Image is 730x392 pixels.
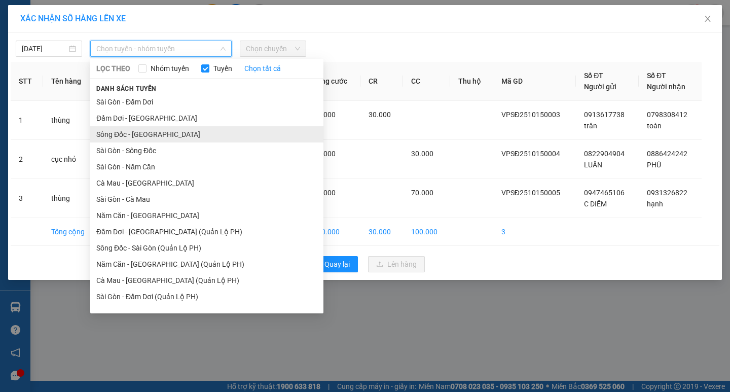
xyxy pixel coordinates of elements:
span: Danh sách tuyến [90,84,163,93]
span: 0822904904 [584,150,625,158]
span: 0947465106 [584,189,625,197]
span: Chọn chuyến [246,41,300,56]
span: VPSĐ2510150005 [501,189,560,197]
button: uploadLên hàng [368,256,425,272]
span: 30.000 [369,111,391,119]
td: cục nhỏ [43,140,98,179]
td: Tổng cộng [43,218,98,246]
span: Người gửi [584,83,616,91]
button: rollbackQuay lại [305,256,358,272]
th: STT [11,62,43,101]
td: 3 [493,218,576,246]
th: Tổng cước [305,62,360,101]
th: CC [403,62,450,101]
span: XÁC NHẬN SỐ HÀNG LÊN XE [20,14,126,23]
th: Thu hộ [450,62,493,101]
a: Chọn tất cả [244,63,281,74]
li: Sài Gòn - Sông Đốc [90,142,323,159]
li: Sài Gòn - Cà Mau [90,191,323,207]
span: 70.000 [313,189,336,197]
span: VPSĐ2510150004 [501,150,560,158]
span: 70.000 [411,189,433,197]
span: Số ĐT [647,72,666,80]
li: Sài Gòn - Năm Căn [90,159,323,175]
li: Sài Gòn - Sông Đốc (Quản Lộ PH) [90,305,323,321]
li: Cà Mau - [GEOGRAPHIC_DATA] (Quản Lộ PH) [90,272,323,289]
button: Close [693,5,722,33]
span: 0913617738 [584,111,625,119]
td: thùng [43,101,98,140]
span: 30.000 [313,150,336,158]
span: VPSĐ2510150003 [501,111,560,119]
td: thùng [43,179,98,218]
li: Sông Đốc - Sài Gòn (Quản Lộ PH) [90,240,323,256]
span: close [704,15,712,23]
span: PHÚ [647,161,661,169]
span: Quay lại [324,259,350,270]
span: 0798308412 [647,111,687,119]
td: 130.000 [305,218,360,246]
span: 30.000 [411,150,433,158]
td: 1 [11,101,43,140]
span: 30.000 [313,111,336,119]
span: LỌC THEO [96,63,130,74]
li: Năm Căn - [GEOGRAPHIC_DATA] (Quản Lộ PH) [90,256,323,272]
td: 2 [11,140,43,179]
span: Tuyến [209,63,236,74]
li: Sài Gòn - Đầm Dơi [90,94,323,110]
span: 0931326822 [647,189,687,197]
td: 100.000 [403,218,450,246]
th: Tên hàng [43,62,98,101]
span: trân [584,122,597,130]
span: down [220,46,226,52]
span: hạnh [647,200,663,208]
li: Cà Mau - [GEOGRAPHIC_DATA] [90,175,323,191]
td: 3 [11,179,43,218]
span: Nhóm tuyến [147,63,193,74]
td: 30.000 [360,218,403,246]
span: Chọn tuyến - nhóm tuyến [96,41,226,56]
span: LUÂN [584,161,602,169]
li: Đầm Dơi - [GEOGRAPHIC_DATA] (Quản Lộ PH) [90,224,323,240]
th: CR [360,62,403,101]
span: Số ĐT [584,72,603,80]
li: Năm Căn - [GEOGRAPHIC_DATA] [90,207,323,224]
li: Sông Đốc - [GEOGRAPHIC_DATA] [90,126,323,142]
li: Sài Gòn - Đầm Dơi (Quản Lộ PH) [90,289,323,305]
span: toàn [647,122,662,130]
span: C DIỄM [584,200,607,208]
span: 0886424242 [647,150,687,158]
li: Đầm Dơi - [GEOGRAPHIC_DATA] [90,110,323,126]
th: Mã GD [493,62,576,101]
span: Người nhận [647,83,685,91]
input: 15/10/2025 [22,43,67,54]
